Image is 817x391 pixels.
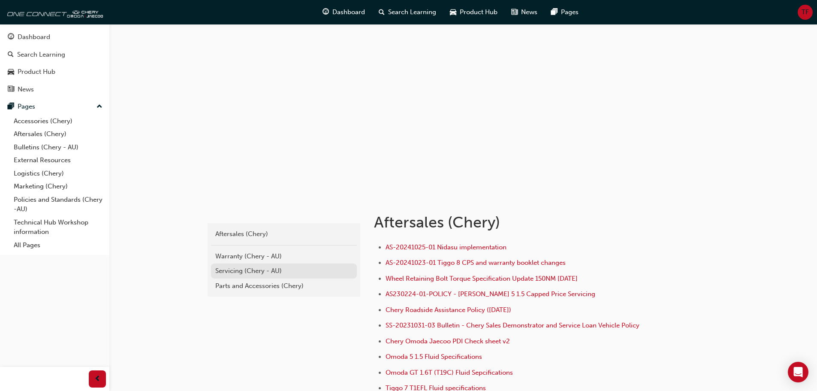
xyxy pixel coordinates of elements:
a: Omoda 5 1.5 Fluid Specifications [386,353,482,361]
span: guage-icon [8,33,14,41]
span: car-icon [450,7,456,18]
span: prev-icon [94,374,101,385]
a: Wheel Retaining Bolt Torque Specification Update 150NM [DATE] [386,275,578,282]
button: DashboardSearch LearningProduct HubNews [3,27,106,99]
span: up-icon [96,101,103,112]
div: Dashboard [18,32,50,42]
span: car-icon [8,68,14,76]
h1: Aftersales (Chery) [374,213,655,232]
div: Product Hub [18,67,55,77]
a: Chery Omoda Jaecoo PDI Check sheet v2 [386,337,510,345]
span: News [521,7,537,17]
a: Marketing (Chery) [10,180,106,193]
a: SS-20231031-03 Bulletin - Chery Sales Demonstrator and Service Loan Vehicle Policy [386,321,639,329]
a: AS230224-01-POLICY - [PERSON_NAME] 5 1.5 Capped Price Servicing [386,290,595,298]
a: Product Hub [3,64,106,80]
span: search-icon [8,51,14,59]
a: Technical Hub Workshop information [10,216,106,239]
a: All Pages [10,239,106,252]
a: Policies and Standards (Chery -AU) [10,193,106,216]
span: Product Hub [460,7,497,17]
a: Omoda GT 1.6T (T19C) Fluid Sepcifications [386,369,513,376]
a: Aftersales (Chery) [10,127,106,141]
div: Servicing (Chery - AU) [215,266,353,276]
div: Open Intercom Messenger [788,362,808,382]
div: Search Learning [17,50,65,60]
a: News [3,82,106,97]
button: Pages [3,99,106,115]
a: Chery Roadside Assistance Policy ([DATE]) [386,306,511,314]
span: TF [802,7,809,17]
a: Aftersales (Chery) [211,227,357,242]
a: Logistics (Chery) [10,167,106,180]
span: news-icon [511,7,518,18]
a: search-iconSearch Learning [372,3,443,21]
span: Search Learning [388,7,436,17]
span: Dashboard [332,7,365,17]
a: Warranty (Chery - AU) [211,249,357,264]
span: search-icon [379,7,385,18]
a: news-iconNews [504,3,544,21]
a: Bulletins (Chery - AU) [10,141,106,154]
div: Aftersales (Chery) [215,229,353,239]
span: pages-icon [551,7,558,18]
div: Pages [18,102,35,112]
span: guage-icon [323,7,329,18]
span: Pages [561,7,579,17]
div: Parts and Accessories (Chery) [215,281,353,291]
a: Search Learning [3,47,106,63]
a: Servicing (Chery - AU) [211,264,357,279]
a: Parts and Accessories (Chery) [211,279,357,294]
a: Dashboard [3,29,106,45]
a: External Resources [10,154,106,167]
a: pages-iconPages [544,3,585,21]
img: oneconnect [4,3,103,21]
a: AS-20241023-01 Tiggo 8 CPS and warranty booklet changes [386,259,566,267]
a: Accessories (Chery) [10,115,106,128]
span: pages-icon [8,103,14,111]
a: AS-20241025-01 Nidasu implementation [386,243,506,251]
div: News [18,85,34,94]
a: car-iconProduct Hub [443,3,504,21]
div: Warranty (Chery - AU) [215,252,353,261]
a: guage-iconDashboard [316,3,372,21]
button: TF [798,5,813,20]
span: news-icon [8,86,14,94]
